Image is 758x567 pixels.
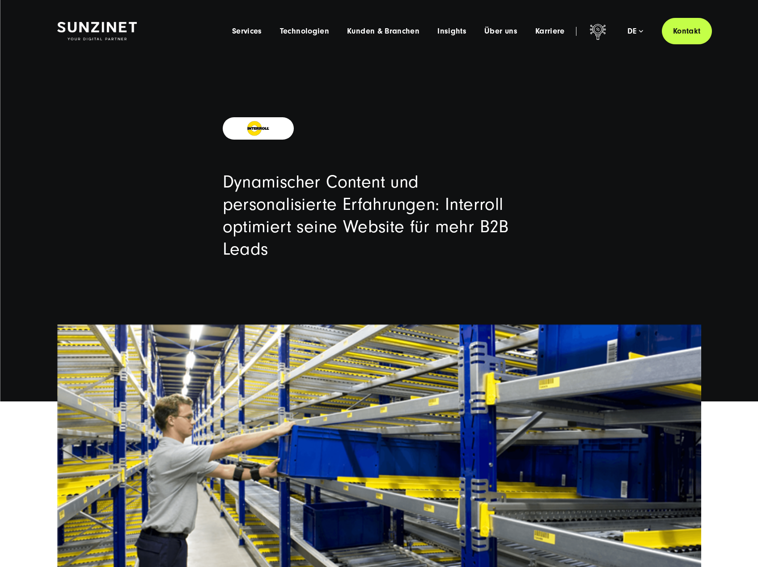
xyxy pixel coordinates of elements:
[535,27,565,36] a: Karriere
[662,18,712,44] a: Kontakt
[347,27,419,36] a: Kunden & Branchen
[484,27,517,36] a: Über uns
[223,171,536,260] h1: Dynamischer Content und personalisierte Erfahrungen: Interroll optimiert seine Website für mehr B...
[237,121,279,136] img: Logo_Interroll
[627,27,643,36] div: de
[57,22,137,41] img: SUNZINET Full Service Digital Agentur
[232,27,262,36] a: Services
[437,27,466,36] a: Insights
[280,27,329,36] a: Technologien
